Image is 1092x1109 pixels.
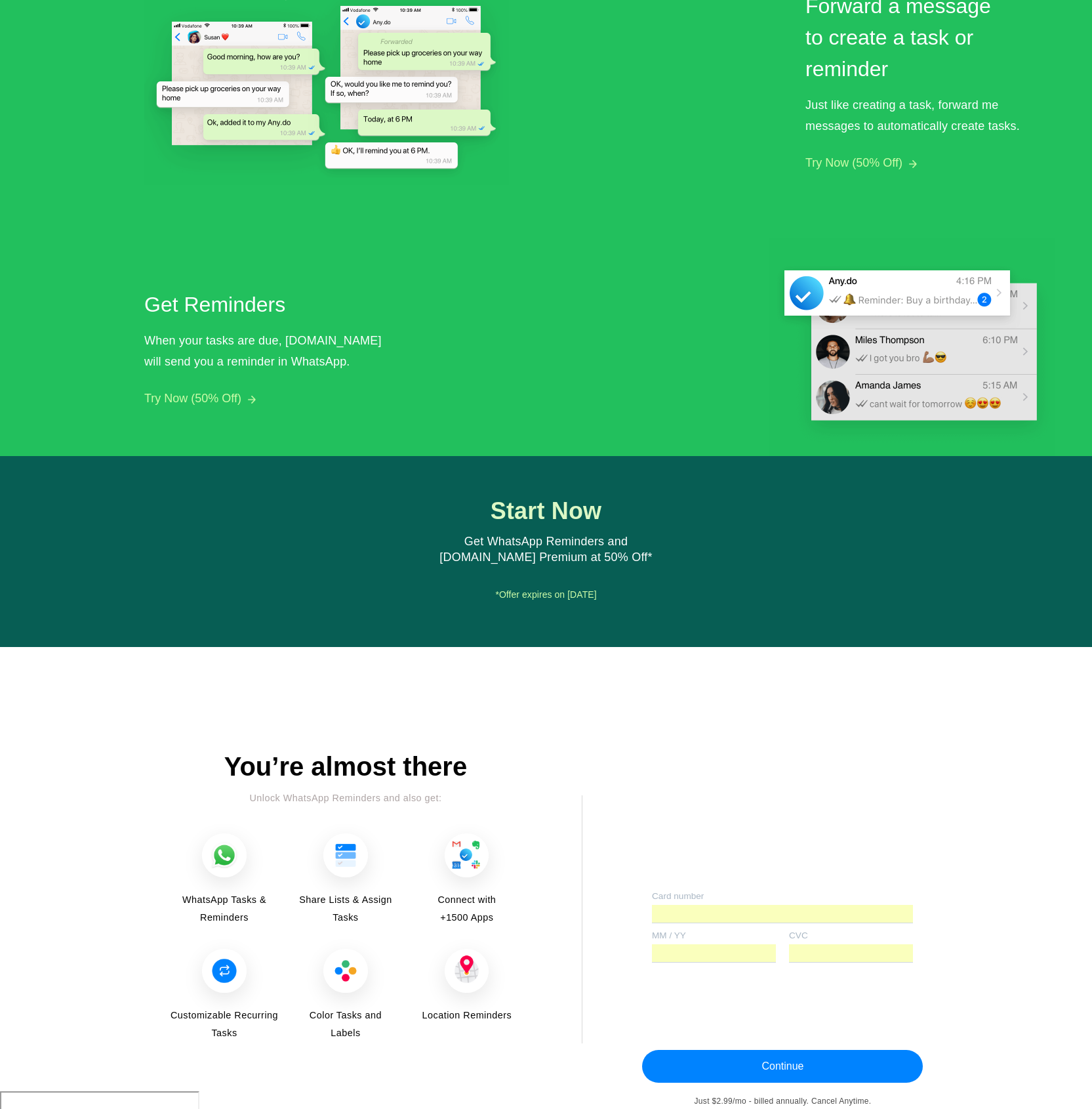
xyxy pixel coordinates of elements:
span: Color Tasks and Labels [309,1007,382,1042]
img: tab_keywords_by_traffic_grey.svg [131,76,141,87]
button: Try Now (50% Off) [144,392,241,406]
div: *Offer expires on [DATE] [356,585,736,605]
img: arrow [909,160,917,168]
span: WhatsApp Tasks & Reminders [169,891,280,927]
span: Customizable Recurring Tasks [169,1007,280,1042]
div: Get WhatsApp Reminders and [DOMAIN_NAME] Premium at 50% Off* [424,534,667,566]
button: Try Now (50% Off) [805,156,902,170]
img: tab_domain_overview_orange.svg [35,76,46,87]
iframe: Ram för inmatning av säkert kortnummer [652,905,913,917]
iframe: Ram för säker inmatning av CVC-kod [789,944,913,957]
div: Unlock WhatsApp Reminders and also get: [169,789,523,807]
img: Customizable Recurring Tasks [202,949,246,993]
img: Connect with +1500 Apps [445,833,489,877]
h2: Get Reminders [144,289,387,320]
img: Location Reminders [445,949,489,993]
img: WhatsApp Tasks & Reminders [202,833,246,877]
div: Just like creating a task, forward me messages to automatically create tasks. [805,94,1055,136]
iframe: Ram för säker betalning-knapp [642,786,923,852]
img: arrow [248,396,256,404]
span: Share Lists & Assign Tasks [290,891,401,927]
span: Connect with +1500 Apps [430,891,504,927]
div: Keywords by Traffic [145,77,221,86]
div: v 4.0.25 [37,21,64,31]
div: Domain Overview [50,77,117,86]
div: You’re almost there [169,752,523,782]
span: Location Reminders [411,1007,522,1024]
div: Just $2.99/mo - billed annually. Cancel Anytime. [642,1095,923,1109]
div: Domain: [DOMAIN_NAME] [34,34,144,45]
h1: Start Now [425,498,668,524]
img: Get Reminders in WhatsApp [769,238,1055,456]
img: logo_orange.svg [21,21,31,31]
iframe: Ram för inmatning av säkert utgångsdatum [652,944,776,957]
button: Continue [642,1050,923,1083]
div: When your tasks are due, [DOMAIN_NAME] will send you a reminder in WhatsApp. [144,330,394,372]
img: website_grey.svg [21,34,31,45]
img: Color Tasks and Labels [323,949,367,993]
img: Share Lists & Assign Tasks [323,833,367,877]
